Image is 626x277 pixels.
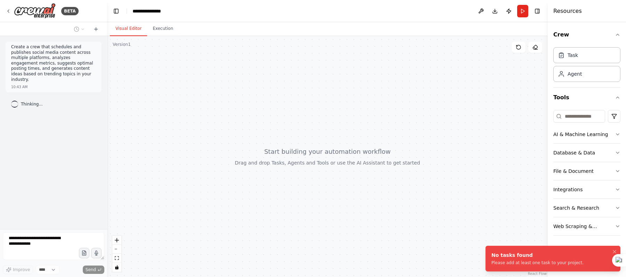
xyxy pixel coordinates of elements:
[79,248,89,258] button: Upload files
[133,8,167,15] nav: breadcrumb
[553,144,620,162] button: Database & Data
[553,25,620,44] button: Crew
[110,22,147,36] button: Visual Editor
[553,168,594,175] div: File & Document
[14,3,56,19] img: Logo
[553,162,620,180] button: File & Document
[112,236,121,245] button: zoom in
[112,254,121,263] button: fit view
[553,44,620,87] div: Crew
[11,84,27,90] div: 10:43 AM
[112,236,121,272] div: React Flow controls
[553,107,620,241] div: Tools
[568,70,582,77] div: Agent
[491,252,584,259] div: No tasks found
[553,149,595,156] div: Database & Data
[71,25,88,33] button: Switch to previous chat
[86,267,96,272] span: Send
[553,186,583,193] div: Integrations
[553,7,582,15] h4: Resources
[11,44,96,82] p: Create a crew that schedules and publishes social media content across multiple platforms, analyz...
[113,42,131,47] div: Version 1
[568,52,578,59] div: Task
[532,6,542,16] button: Hide right sidebar
[553,181,620,199] button: Integrations
[90,25,102,33] button: Start a new chat
[3,265,33,274] button: Improve
[147,22,179,36] button: Execution
[21,101,43,107] span: Thinking...
[553,88,620,107] button: Tools
[111,6,121,16] button: Hide left sidebar
[553,217,620,235] button: Web Scraping & Browsing
[491,260,584,266] div: Please add at least one task to your project.
[553,199,620,217] button: Search & Research
[91,248,102,258] button: Click to speak your automation idea
[112,245,121,254] button: zoom out
[13,267,30,272] span: Improve
[553,131,608,138] div: AI & Machine Learning
[553,223,615,230] div: Web Scraping & Browsing
[112,263,121,272] button: toggle interactivity
[61,7,79,15] div: BETA
[553,125,620,143] button: AI & Machine Learning
[553,204,599,211] div: Search & Research
[83,266,104,274] button: Send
